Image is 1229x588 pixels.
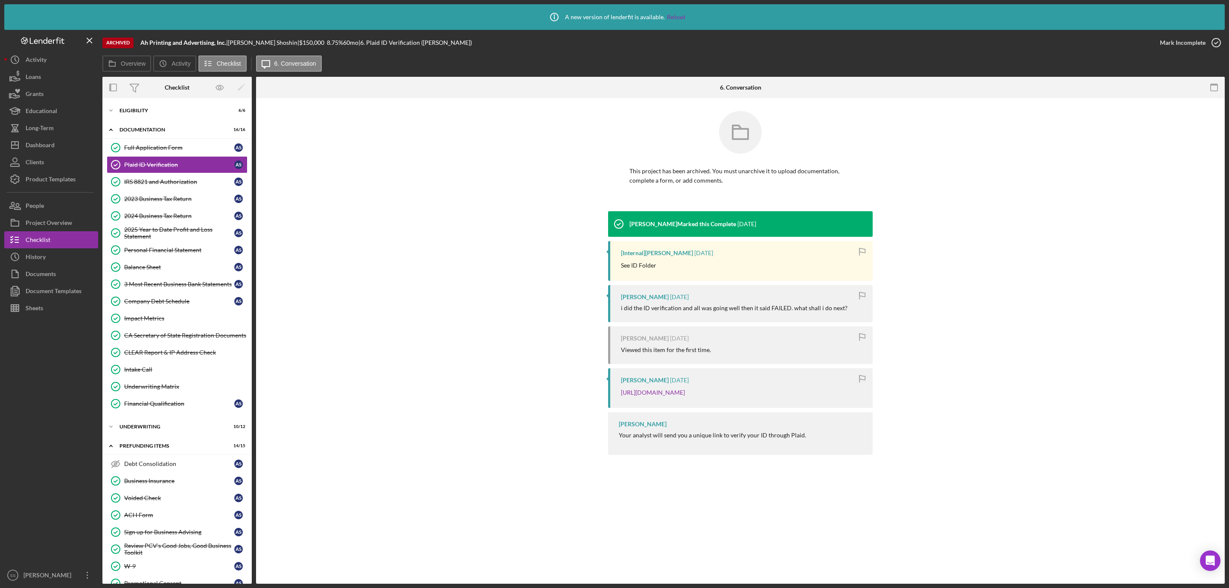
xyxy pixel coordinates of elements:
[26,85,44,105] div: Grants
[124,332,247,339] div: CA Secretary of State Registration Documents
[26,102,57,122] div: Educational
[4,214,98,231] a: Project Overview
[234,528,243,536] div: A S
[230,443,245,448] div: 14 / 15
[230,108,245,113] div: 6 / 6
[26,68,41,87] div: Loans
[26,137,55,156] div: Dashboard
[358,39,472,46] div: | 6. Plaid ID Verification ([PERSON_NAME])
[165,84,189,91] div: Checklist
[670,335,689,342] time: 2025-05-25 16:11
[234,246,243,254] div: A S
[124,315,247,322] div: Impact Metrics
[4,51,98,68] button: Activity
[21,567,77,586] div: [PERSON_NAME]
[107,276,248,293] a: 3 Most Recent Business Bank StatementsAS
[124,580,234,587] div: Promotional Consent
[102,38,134,48] div: Archived
[124,563,234,570] div: W-9
[26,171,76,190] div: Product Templates
[234,280,243,288] div: A S
[124,144,234,151] div: Full Application Form
[544,6,685,28] div: A new version of lenderfit is available.
[107,344,248,361] a: CLEAR Report & IP Address Check
[26,265,56,285] div: Documents
[26,231,50,250] div: Checklist
[4,300,98,317] a: Sheets
[4,171,98,188] a: Product Templates
[107,310,248,327] a: Impact Metrics
[4,154,98,171] button: Clients
[629,166,851,186] p: This project has been archived. You must unarchive it to upload documentation, complete a form, o...
[667,14,685,20] a: Reload
[234,477,243,485] div: A S
[228,39,299,46] div: [PERSON_NAME] Shoshin |
[124,477,234,484] div: Business Insurance
[124,212,234,219] div: 2024 Business Tax Return
[124,178,234,185] div: IRS 8821 and Authorization
[4,265,98,282] button: Documents
[4,68,98,85] button: Loans
[234,229,243,237] div: A S
[234,143,243,152] div: A S
[121,60,146,67] label: Overview
[670,294,689,300] time: 2025-06-04 20:23
[621,261,656,270] p: See ID Folder
[124,460,234,467] div: Debt Consolidation
[107,207,248,224] a: 2024 Business Tax ReturnAS
[124,383,247,390] div: Underwriting Matrix
[621,305,847,311] div: i did the ID verification and all was going well then it said FAILED. what shall i do next?
[1151,34,1225,51] button: Mark Incomplete
[124,542,234,556] div: Review PCV's Good Jobs, Good Business Toolkit
[107,524,248,541] a: Sign up for Business AdvisingAS
[4,137,98,154] button: Dashboard
[694,250,713,256] time: 2025-06-04 22:21
[4,231,98,248] a: Checklist
[4,102,98,119] button: Educational
[107,395,248,412] a: Financial QualificationAS
[198,55,247,72] button: Checklist
[107,242,248,259] a: Personal Financial StatementAS
[234,212,243,220] div: A S
[4,85,98,102] button: Grants
[621,346,711,353] div: Viewed this item for the first time.
[102,55,151,72] button: Overview
[4,197,98,214] button: People
[107,378,248,395] a: Underwriting Matrix
[274,60,316,67] label: 6. Conversation
[107,506,248,524] a: ACH FormAS
[26,119,54,139] div: Long-Term
[107,293,248,310] a: Company Debt ScheduleAS
[670,377,689,384] time: 2025-05-20 23:54
[26,154,44,173] div: Clients
[343,39,358,46] div: 60 mo
[153,55,196,72] button: Activity
[4,119,98,137] button: Long-Term
[234,297,243,306] div: A S
[119,443,224,448] div: Prefunding Items
[107,541,248,558] a: Review PCV's Good Jobs, Good Business ToolkitAS
[234,195,243,203] div: A S
[124,349,247,356] div: CLEAR Report & IP Address Check
[234,511,243,519] div: A S
[124,512,234,518] div: ACH Form
[107,472,248,489] a: Business InsuranceAS
[107,259,248,276] a: Balance SheetAS
[234,562,243,571] div: A S
[720,84,761,91] div: 6. Conversation
[119,127,224,132] div: Documentation
[1160,34,1206,51] div: Mark Incomplete
[737,221,756,227] time: 2025-06-04 22:21
[26,248,46,268] div: History
[4,282,98,300] button: Document Templates
[4,248,98,265] button: History
[4,567,98,584] button: SS[PERSON_NAME]
[107,156,248,173] a: Plaid ID VerificationAS
[619,421,667,428] div: [PERSON_NAME]
[619,432,806,439] div: Your analyst will send you a unique link to verify your ID through Plaid.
